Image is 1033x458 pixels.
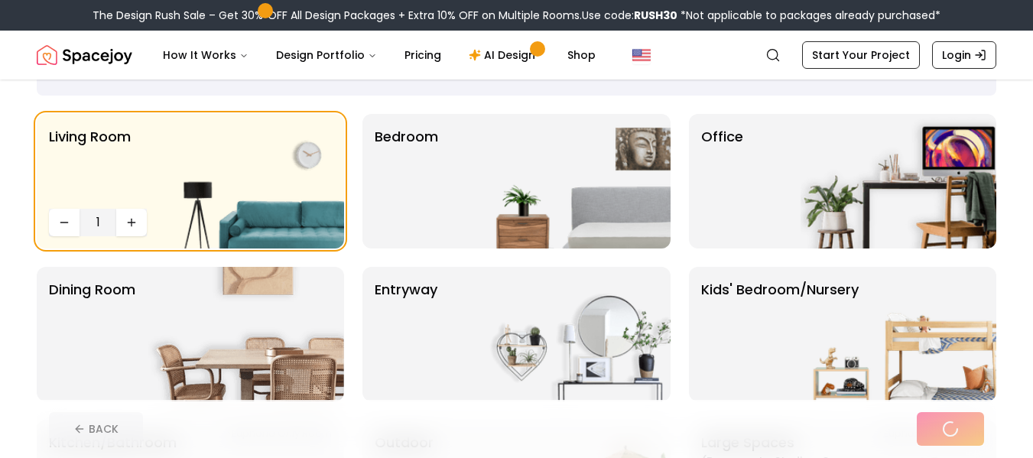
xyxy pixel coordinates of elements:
img: Kids' Bedroom/Nursery [801,267,996,401]
span: *Not applicable to packages already purchased* [677,8,940,23]
a: AI Design [456,40,552,70]
button: Increase quantity [116,209,147,236]
a: Start Your Project [802,41,920,69]
div: The Design Rush Sale – Get 30% OFF All Design Packages + Extra 10% OFF on Multiple Rooms. [93,8,940,23]
a: Shop [555,40,608,70]
b: RUSH30 [634,8,677,23]
p: Living Room [49,126,131,203]
img: Living Room [148,114,344,248]
a: Spacejoy [37,40,132,70]
img: United States [632,46,651,64]
img: Spacejoy Logo [37,40,132,70]
p: Bedroom [375,126,438,236]
p: Kids' Bedroom/Nursery [701,279,859,389]
nav: Global [37,31,996,80]
img: Bedroom [475,114,671,248]
img: Dining Room [148,267,344,401]
a: Login [932,41,996,69]
nav: Main [151,40,608,70]
span: 1 [86,213,110,232]
span: Use code: [582,8,677,23]
img: entryway [475,267,671,401]
button: Design Portfolio [264,40,389,70]
p: Dining Room [49,279,135,389]
button: How It Works [151,40,261,70]
a: Pricing [392,40,453,70]
p: Office [701,126,743,236]
img: Office [801,114,996,248]
p: entryway [375,279,437,389]
button: Decrease quantity [49,209,80,236]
